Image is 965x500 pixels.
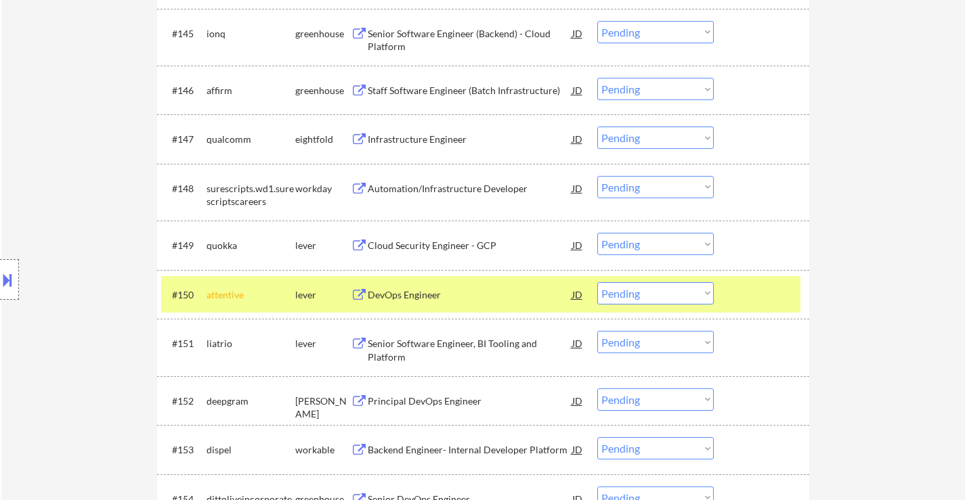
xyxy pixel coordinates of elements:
[295,443,351,457] div: workable
[207,239,295,252] div: quokka
[295,133,351,146] div: eightfold
[571,233,584,257] div: JD
[571,176,584,200] div: JD
[571,388,584,413] div: JD
[295,239,351,252] div: lever
[207,394,295,408] div: deepgram
[368,84,572,97] div: Staff Software Engineer (Batch Infrastructure)
[207,443,295,457] div: dispel
[368,133,572,146] div: Infrastructure Engineer
[571,78,584,102] div: JD
[368,337,572,363] div: Senior Software Engineer, BI Tooling and Platform
[571,437,584,461] div: JD
[368,288,572,302] div: DevOps Engineer
[207,288,295,302] div: attentive
[295,288,351,302] div: lever
[571,21,584,45] div: JD
[368,27,572,53] div: Senior Software Engineer (Backend) - Cloud Platform
[571,282,584,306] div: JD
[295,84,351,97] div: greenhouse
[571,331,584,355] div: JD
[207,337,295,350] div: liatrio
[172,27,196,41] div: #145
[368,394,572,408] div: Principal DevOps Engineer
[368,443,572,457] div: Backend Engineer- Internal Developer Platform
[207,133,295,146] div: qualcomm
[207,182,295,208] div: surescripts.wd1.surescriptscareers
[368,239,572,252] div: Cloud Security Engineer - GCP
[295,394,351,421] div: [PERSON_NAME]
[295,337,351,350] div: lever
[571,127,584,151] div: JD
[207,27,295,41] div: ionq
[207,84,295,97] div: affirm
[295,27,351,41] div: greenhouse
[368,182,572,196] div: Automation/Infrastructure Developer
[295,182,351,196] div: workday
